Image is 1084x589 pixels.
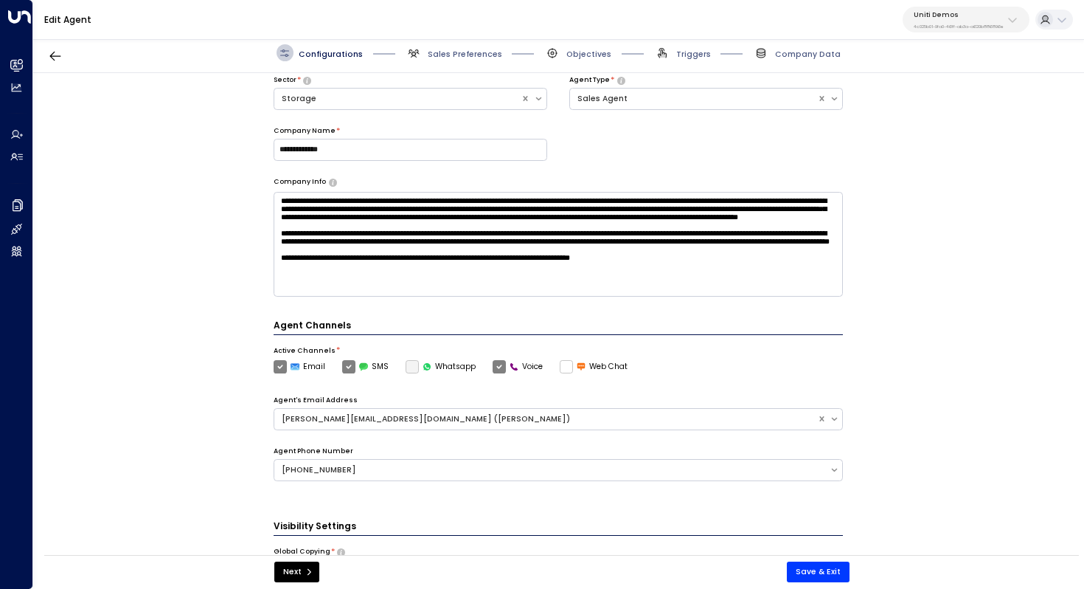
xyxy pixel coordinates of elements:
[274,547,330,557] label: Global Copying
[274,360,326,373] label: Email
[274,396,358,406] label: Agent's Email Address
[406,360,476,373] label: Whatsapp
[903,7,1029,32] button: Uniti Demos4c025b01-9fa0-46ff-ab3a-a620b886896e
[914,24,1004,30] p: 4c025b01-9fa0-46ff-ab3a-a620b886896e
[342,360,389,373] label: SMS
[577,93,810,105] div: Sales Agent
[274,562,319,582] button: Next
[303,77,311,84] button: Select whether your copilot will handle inquiries directly from leads or from brokers representin...
[406,360,476,373] div: To activate this channel, please go to the Integrations page
[274,126,336,137] label: Company Name
[274,319,844,335] h4: Agent Channels
[775,49,841,60] span: Company Data
[787,562,850,582] button: Save & Exit
[676,49,711,60] span: Triggers
[566,49,611,60] span: Objectives
[428,49,502,60] span: Sales Preferences
[274,75,296,86] label: Sector
[282,413,810,425] div: [PERSON_NAME][EMAIL_ADDRESS][DOMAIN_NAME] ([PERSON_NAME])
[299,49,363,60] span: Configurations
[617,77,625,84] button: Select whether your copilot will handle inquiries directly from leads or from brokers representin...
[282,93,514,105] div: Storage
[493,360,543,373] label: Voice
[282,464,822,476] div: [PHONE_NUMBER]
[329,179,337,186] button: Provide a brief overview of your company, including your industry, products or services, and any ...
[274,177,326,187] label: Company Info
[274,520,844,536] h3: Visibility Settings
[560,360,628,373] label: Web Chat
[274,346,336,356] label: Active Channels
[44,13,91,26] a: Edit Agent
[274,447,353,457] label: Agent Phone Number
[337,548,345,556] button: Choose whether the agent should include specific emails in the CC or BCC line of all outgoing ema...
[914,10,1004,19] p: Uniti Demos
[569,75,610,86] label: Agent Type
